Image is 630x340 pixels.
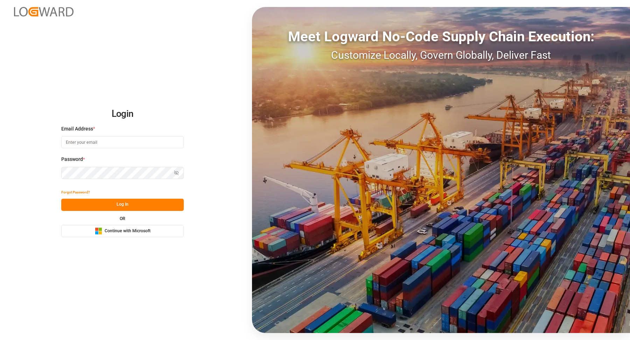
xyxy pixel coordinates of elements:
[120,217,125,221] small: OR
[61,225,184,237] button: Continue with Microsoft
[105,228,150,234] span: Continue with Microsoft
[61,156,83,163] span: Password
[61,136,184,148] input: Enter your email
[61,103,184,125] h2: Login
[61,199,184,211] button: Log In
[252,47,630,63] div: Customize Locally, Govern Globally, Deliver Fast
[14,7,73,16] img: Logward_new_orange.png
[61,186,90,199] button: Forgot Password?
[61,125,93,133] span: Email Address
[252,26,630,47] div: Meet Logward No-Code Supply Chain Execution:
